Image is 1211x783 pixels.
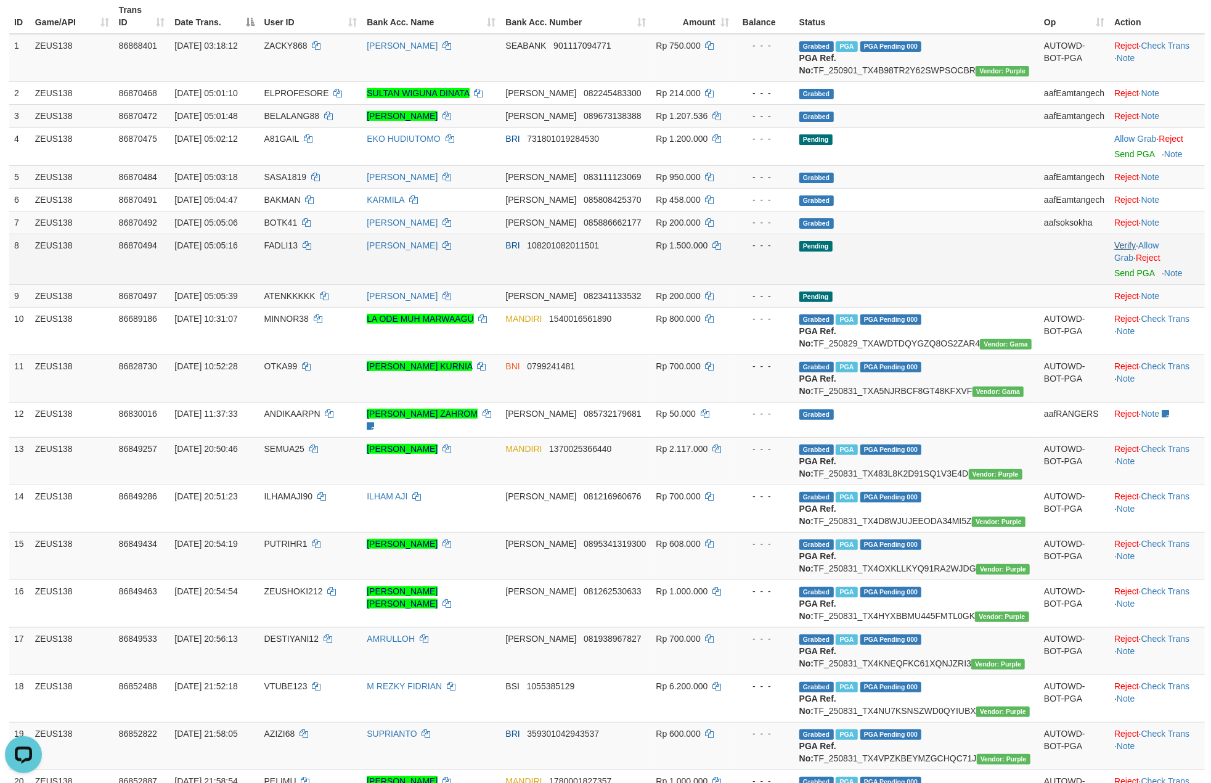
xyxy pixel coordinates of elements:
td: · · [1109,307,1205,355]
a: Note [1117,551,1135,561]
span: Rp 1.500.000 [656,240,707,250]
span: [DATE] 11:37:33 [174,409,237,419]
span: [PERSON_NAME] [505,172,576,182]
span: [PERSON_NAME] [505,409,576,419]
td: 3 [9,104,30,127]
div: - - - [739,239,789,252]
td: AUTOWD-BOT-PGA [1039,307,1109,355]
span: 86849286 [119,491,157,501]
div: - - - [739,87,789,99]
span: 86870484 [119,172,157,182]
td: 12 [9,402,30,437]
span: BNI [505,361,520,371]
span: [DATE] 20:50:46 [174,444,237,454]
span: Copy 085886662177 to clipboard [584,218,641,228]
td: aafEamtangech [1039,104,1109,127]
a: Reject [1114,539,1139,549]
a: [PERSON_NAME] [367,291,438,301]
a: Reject [1114,729,1139,739]
span: Grabbed [799,492,834,502]
td: TF_250831_TX4HYXBBMU445FMTL0GK [794,580,1039,627]
span: Grabbed [799,195,834,206]
a: Reject [1159,134,1184,144]
a: Reject [1114,586,1139,596]
span: Copy 108201082011501 to clipboard [527,240,599,250]
td: · [1109,127,1205,165]
a: Note [1117,599,1135,609]
span: 86870472 [119,111,157,121]
a: Reject [1114,88,1139,98]
a: M REZKY FIDRIAN [367,681,442,691]
span: ILHAMAJI90 [264,491,313,501]
td: aafEamtangech [1039,188,1109,211]
td: · [1109,165,1205,188]
b: PGA Ref. No: [799,53,836,75]
span: Pending [799,134,833,145]
span: Rp 700.000 [656,361,700,371]
td: ZEUS138 [30,188,114,211]
a: Check Trans [1141,491,1190,501]
a: Note [1117,53,1135,63]
b: PGA Ref. No: [799,456,836,478]
span: Vendor URL: https://trx4.1velocity.biz [976,564,1030,575]
span: 86870468 [119,88,157,98]
td: · [1109,104,1205,127]
td: aafEamtangech [1039,81,1109,104]
span: 86870491 [119,195,157,205]
a: Reject [1114,291,1139,301]
span: Grabbed [799,539,834,550]
div: - - - [739,171,789,183]
a: [PERSON_NAME] ZAHROM [367,409,478,419]
a: Send PGA [1114,149,1154,159]
span: Rp 1.200.000 [656,134,707,144]
span: Rp 700.000 [656,491,700,501]
span: Rp 800.000 [656,314,700,324]
span: Pending [799,292,833,302]
a: Note [1117,504,1135,514]
span: [PERSON_NAME] [505,218,576,228]
td: ZEUS138 [30,355,114,402]
span: [DATE] 05:02:12 [174,134,237,144]
td: ZEUS138 [30,532,114,580]
b: PGA Ref. No: [799,326,836,348]
a: Reject [1114,314,1139,324]
a: [PERSON_NAME] KURNIA [367,361,472,371]
a: Note [1141,111,1160,121]
span: PUTRIHR1 [264,539,308,549]
span: Vendor URL: https://trx4.1velocity.biz [972,517,1025,527]
td: ZEUS138 [30,211,114,234]
a: Check Trans [1141,634,1190,644]
td: 4 [9,127,30,165]
span: PGA Pending [860,492,922,502]
span: Vendor URL: https://trx4.1velocity.biz [969,469,1022,480]
span: Rp 2.117.000 [656,444,707,454]
a: SUPRIANTO [367,729,417,739]
a: Check Trans [1141,444,1190,454]
span: [DATE] 05:05:06 [174,218,237,228]
b: PGA Ref. No: [799,374,836,396]
span: [PERSON_NAME] [505,88,576,98]
span: Copy 089673138388 to clipboard [584,111,641,121]
a: Check Trans [1141,681,1190,691]
a: Reject [1114,218,1139,228]
span: Grabbed [799,409,834,420]
span: [DATE] 10:31:07 [174,314,237,324]
a: Note [1141,409,1160,419]
a: Note [1164,268,1183,278]
td: aafsoksokha [1039,211,1109,234]
a: Check Trans [1141,361,1190,371]
span: SASA1819 [264,172,307,182]
span: [DATE] 05:05:39 [174,291,237,301]
span: [PERSON_NAME] [505,111,576,121]
span: Grabbed [799,173,834,183]
span: [PERSON_NAME] [505,195,576,205]
td: · [1109,402,1205,437]
span: Copy 1540016561890 to clipboard [549,314,611,324]
span: 86870494 [119,240,157,250]
div: - - - [739,360,789,372]
span: Grabbed [799,314,834,325]
td: · · [1109,355,1205,402]
span: Grabbed [799,89,834,99]
span: PGA Pending [860,539,922,550]
td: TF_250831_TX483L8K2D91SQ1V3E4D [794,437,1039,485]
